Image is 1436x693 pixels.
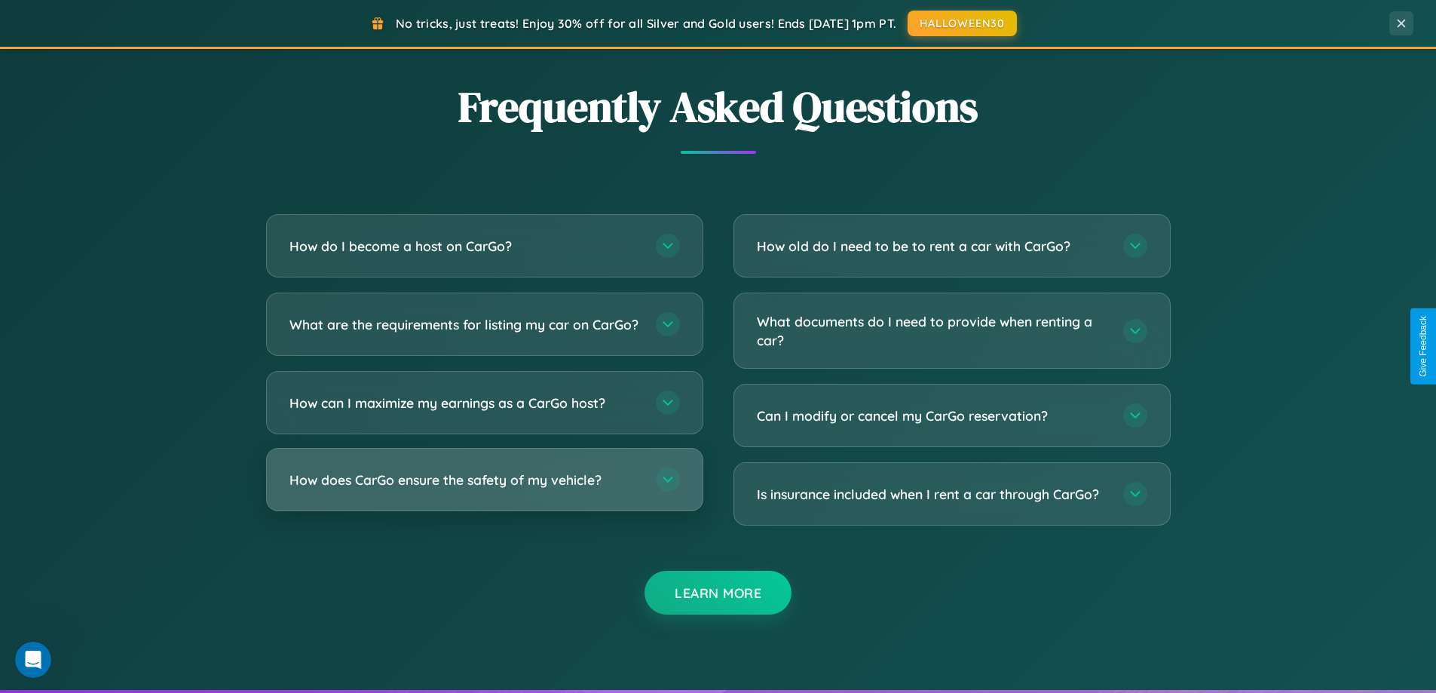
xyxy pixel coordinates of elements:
h3: What are the requirements for listing my car on CarGo? [289,315,641,334]
h3: Can I modify or cancel my CarGo reservation? [757,406,1108,425]
h2: Frequently Asked Questions [266,78,1171,136]
span: No tricks, just treats! Enjoy 30% off for all Silver and Gold users! Ends [DATE] 1pm PT. [396,16,896,31]
h3: What documents do I need to provide when renting a car? [757,312,1108,349]
iframe: Intercom live chat [15,642,51,678]
button: Learn More [645,571,791,615]
div: Give Feedback [1418,316,1428,377]
h3: How old do I need to be to rent a car with CarGo? [757,237,1108,256]
h3: How do I become a host on CarGo? [289,237,641,256]
h3: How does CarGo ensure the safety of my vehicle? [289,471,641,489]
h3: Is insurance included when I rent a car through CarGo? [757,485,1108,504]
button: HALLOWEEN30 [908,11,1017,36]
h3: How can I maximize my earnings as a CarGo host? [289,394,641,412]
